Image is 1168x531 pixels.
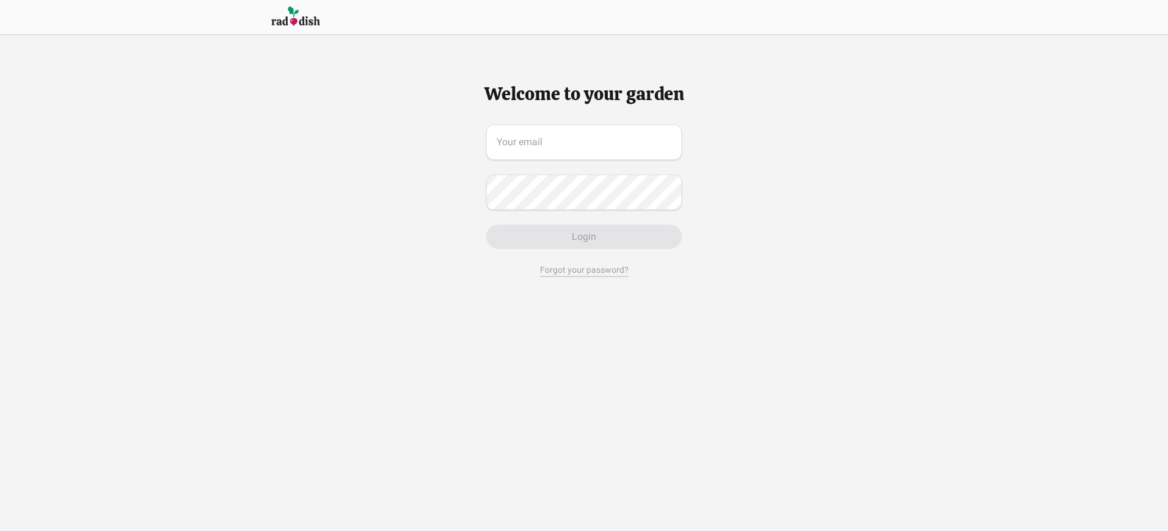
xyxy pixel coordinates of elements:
[486,125,682,160] input: Your email
[10,83,1158,105] h1: Welcome to your garden
[540,264,629,277] div: Forgot your password?
[572,229,596,244] span: Login
[271,5,320,28] img: Raddish company logo
[486,225,682,249] button: Login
